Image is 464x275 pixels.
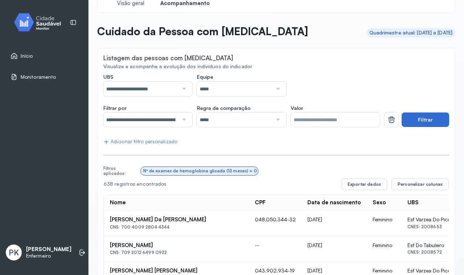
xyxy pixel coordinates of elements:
td: -- [249,236,302,262]
div: 638 registros encontrados [104,181,336,187]
span: Equipe [197,74,213,80]
div: [PERSON_NAME] [110,242,243,249]
button: Exportar dados [341,178,387,190]
span: PK [9,248,19,257]
a: Início [11,52,78,59]
p: [PERSON_NAME] [26,246,71,253]
td: [DATE] [302,210,367,236]
span: Filtrar por [103,105,127,111]
div: Visualize e acompanhe a evolução dos indivíduos do indicador [103,63,449,70]
td: Feminino [367,236,402,262]
img: monitor.svg [8,12,73,33]
p: Cuidado da Pessoa com [MEDICAL_DATA] [97,25,308,38]
div: UBS [407,199,419,206]
div: Filtros aplicados: [103,166,138,176]
div: Nº de exames de hemoglobina glicada (12 meses) = 0 [143,168,257,173]
div: Sexo [373,199,386,206]
div: Nome [110,199,126,206]
div: Quadrimestre atual: [DATE] a [DATE] [369,30,453,36]
button: Filtrar [402,112,449,127]
td: 048.050.344-32 [249,210,302,236]
div: [PERSON_NAME] Da [PERSON_NAME] [110,216,243,223]
td: Feminino [367,210,402,236]
span: Regra de comparação [197,105,250,111]
div: Adicionar filtro personalizado [103,139,177,145]
span: Monitoramento [21,74,56,80]
div: CNS: 709 2012 6499 0932 [110,250,243,255]
div: CNS: 700 4009 2804 4344 [110,225,243,230]
td: [DATE] [302,236,367,262]
div: Listagem das pessoas com [MEDICAL_DATA] [103,54,233,62]
span: UBS [103,74,113,80]
p: Enfermeiro [26,253,71,259]
a: Monitoramento [11,73,78,81]
span: Início [21,53,33,59]
button: Personalizar colunas [391,178,449,190]
div: [PERSON_NAME] [PERSON_NAME] [110,267,243,274]
div: Data de nascimento [307,199,361,206]
span: Personalizar colunas [398,181,443,187]
span: Valor [291,105,303,111]
div: CPF [255,199,266,206]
